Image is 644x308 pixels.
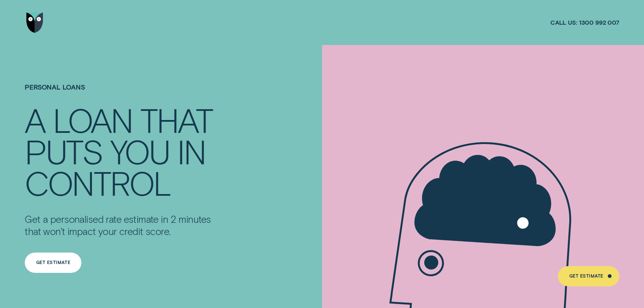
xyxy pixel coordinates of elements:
[550,19,577,26] span: Call us:
[25,104,220,198] h4: A LOAN THAT PUTS YOU IN CONTROL
[140,104,212,135] div: THAT
[53,104,132,135] div: LOAN
[36,261,70,265] div: Get Estimate
[579,19,619,26] span: 1300 992 007
[558,266,619,286] a: Get Estimate
[25,135,102,167] div: PUTS
[25,213,220,237] p: Get a personalised rate estimate in 2 minutes that won't impact your credit score.
[25,83,220,104] h1: Wisr Personal Loans
[110,135,169,167] div: YOU
[550,19,619,26] a: Call us:1300 992 007
[25,253,81,273] a: Get Estimate
[177,135,206,167] div: IN
[25,167,170,198] div: CONTROL
[26,13,43,33] img: Wisr
[25,104,45,135] div: A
